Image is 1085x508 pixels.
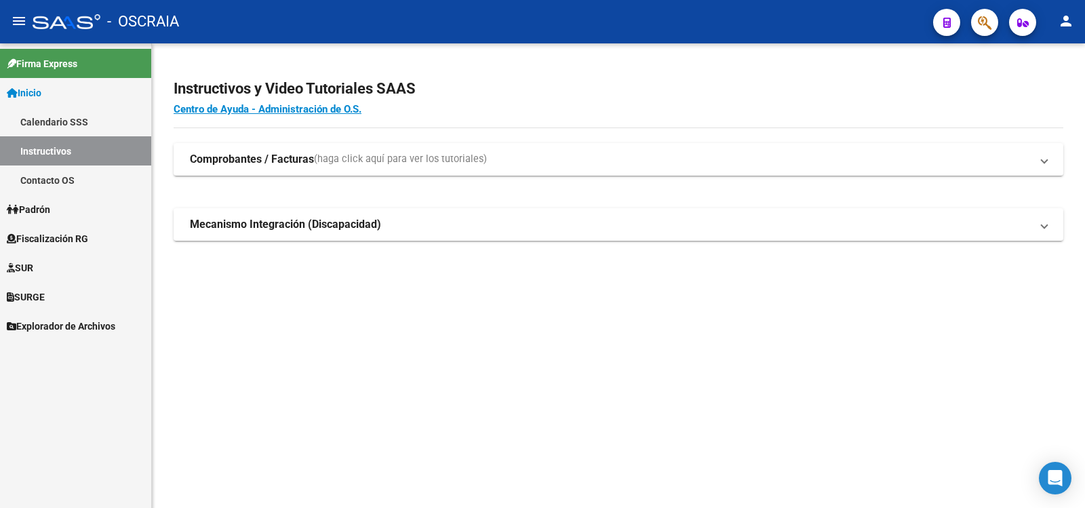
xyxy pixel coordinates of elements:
span: SUR [7,260,33,275]
mat-expansion-panel-header: Mecanismo Integración (Discapacidad) [174,208,1063,241]
span: SURGE [7,290,45,305]
span: - OSCRAIA [107,7,179,37]
span: Fiscalización RG [7,231,88,246]
strong: Mecanismo Integración (Discapacidad) [190,217,381,232]
span: Explorador de Archivos [7,319,115,334]
span: Padrón [7,202,50,217]
a: Centro de Ayuda - Administración de O.S. [174,103,361,115]
span: (haga click aquí para ver los tutoriales) [314,152,487,167]
span: Firma Express [7,56,77,71]
strong: Comprobantes / Facturas [190,152,314,167]
div: Open Intercom Messenger [1039,462,1071,494]
h2: Instructivos y Video Tutoriales SAAS [174,76,1063,102]
span: Inicio [7,85,41,100]
mat-icon: menu [11,13,27,29]
mat-expansion-panel-header: Comprobantes / Facturas(haga click aquí para ver los tutoriales) [174,143,1063,176]
mat-icon: person [1058,13,1074,29]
